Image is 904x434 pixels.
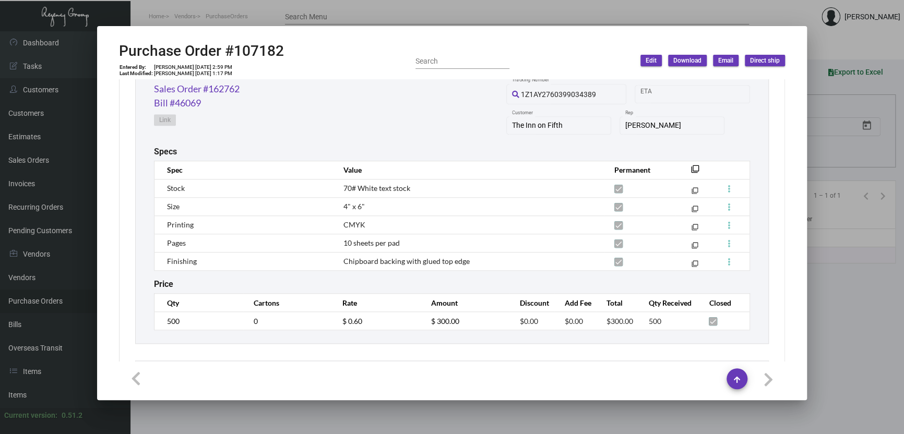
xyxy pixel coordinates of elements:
[154,161,333,179] th: Spec
[692,226,698,233] mat-icon: filter_none
[668,55,707,66] button: Download
[692,244,698,251] mat-icon: filter_none
[745,55,785,66] button: Direct ship
[154,114,176,126] button: Link
[154,147,177,156] h2: Specs
[119,70,153,77] td: Last Modified:
[243,294,332,312] th: Cartons
[713,55,739,66] button: Email
[154,96,201,110] a: Bill #46069
[167,220,194,229] span: Printing
[154,82,240,96] a: Sales Order #162762
[167,184,185,192] span: Stock
[646,56,657,65] span: Edit
[153,64,233,70] td: [PERSON_NAME] [DATE] 2:59 PM
[62,410,82,421] div: 0.51.2
[167,238,186,247] span: Pages
[750,56,780,65] span: Direct ship
[343,257,470,266] span: Chipboard backing with glued top edge
[604,161,675,179] th: Permanent
[718,56,733,65] span: Email
[596,294,638,312] th: Total
[509,294,554,312] th: Discount
[343,202,365,211] span: 4" x 6"
[521,90,596,99] span: 1Z1AY2760399034389
[692,208,698,214] mat-icon: filter_none
[421,294,509,312] th: Amount
[119,42,284,60] h2: Purchase Order #107182
[343,220,365,229] span: CMYK
[691,168,699,176] mat-icon: filter_none
[167,257,197,266] span: Finishing
[638,294,699,312] th: Qty Received
[673,56,701,65] span: Download
[333,161,604,179] th: Value
[698,294,750,312] th: Closed
[119,64,153,70] td: Entered By:
[159,116,171,125] span: Link
[692,262,698,269] mat-icon: filter_none
[640,90,673,98] input: Start date
[606,317,633,325] span: $300.00
[167,202,180,211] span: Size
[332,294,421,312] th: Rate
[343,184,410,192] span: 70# White text stock
[4,410,57,421] div: Current version:
[692,189,698,196] mat-icon: filter_none
[565,317,583,325] span: $0.00
[153,70,233,77] td: [PERSON_NAME] [DATE] 1:17 PM
[554,294,596,312] th: Add Fee
[154,294,243,312] th: Qty
[154,279,173,289] h2: Price
[520,317,538,325] span: $0.00
[649,317,661,325] span: 500
[682,90,732,98] input: End date
[640,55,662,66] button: Edit
[343,238,400,247] span: 10 sheets per pad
